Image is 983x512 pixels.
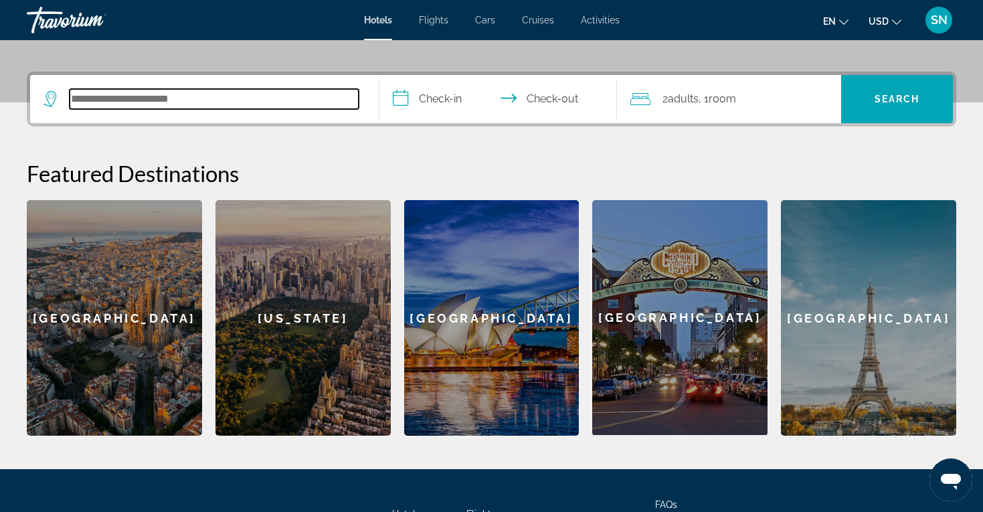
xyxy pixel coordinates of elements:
[379,75,617,123] button: Select check in and out date
[875,94,920,104] span: Search
[30,75,953,123] div: Search widget
[364,15,392,25] a: Hotels
[929,458,972,501] iframe: Bouton de lancement de la fenêtre de messagerie
[931,13,948,27] span: SN
[655,499,677,510] a: FAQs
[823,16,836,27] span: en
[781,200,956,436] div: [GEOGRAPHIC_DATA]
[617,75,841,123] button: Travelers: 2 adults, 0 children
[404,200,579,436] div: [GEOGRAPHIC_DATA]
[592,200,768,435] div: [GEOGRAPHIC_DATA]
[592,200,768,436] a: San Diego[GEOGRAPHIC_DATA]
[404,200,579,436] a: Sydney[GEOGRAPHIC_DATA]
[70,89,359,109] input: Search hotel destination
[869,11,901,31] button: Change currency
[27,200,202,436] a: Barcelona[GEOGRAPHIC_DATA]
[27,3,161,37] a: Travorium
[522,15,554,25] a: Cruises
[662,90,699,108] span: 2
[709,92,736,105] span: Room
[699,90,736,108] span: , 1
[27,160,956,187] h2: Featured Destinations
[215,200,391,436] a: New York[US_STATE]
[419,15,448,25] a: Flights
[27,200,202,436] div: [GEOGRAPHIC_DATA]
[668,92,699,105] span: Adults
[781,200,956,436] a: Paris[GEOGRAPHIC_DATA]
[921,6,956,34] button: User Menu
[581,15,620,25] a: Activities
[869,16,889,27] span: USD
[823,11,848,31] button: Change language
[475,15,495,25] a: Cars
[841,75,953,123] button: Search
[215,200,391,436] div: [US_STATE]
